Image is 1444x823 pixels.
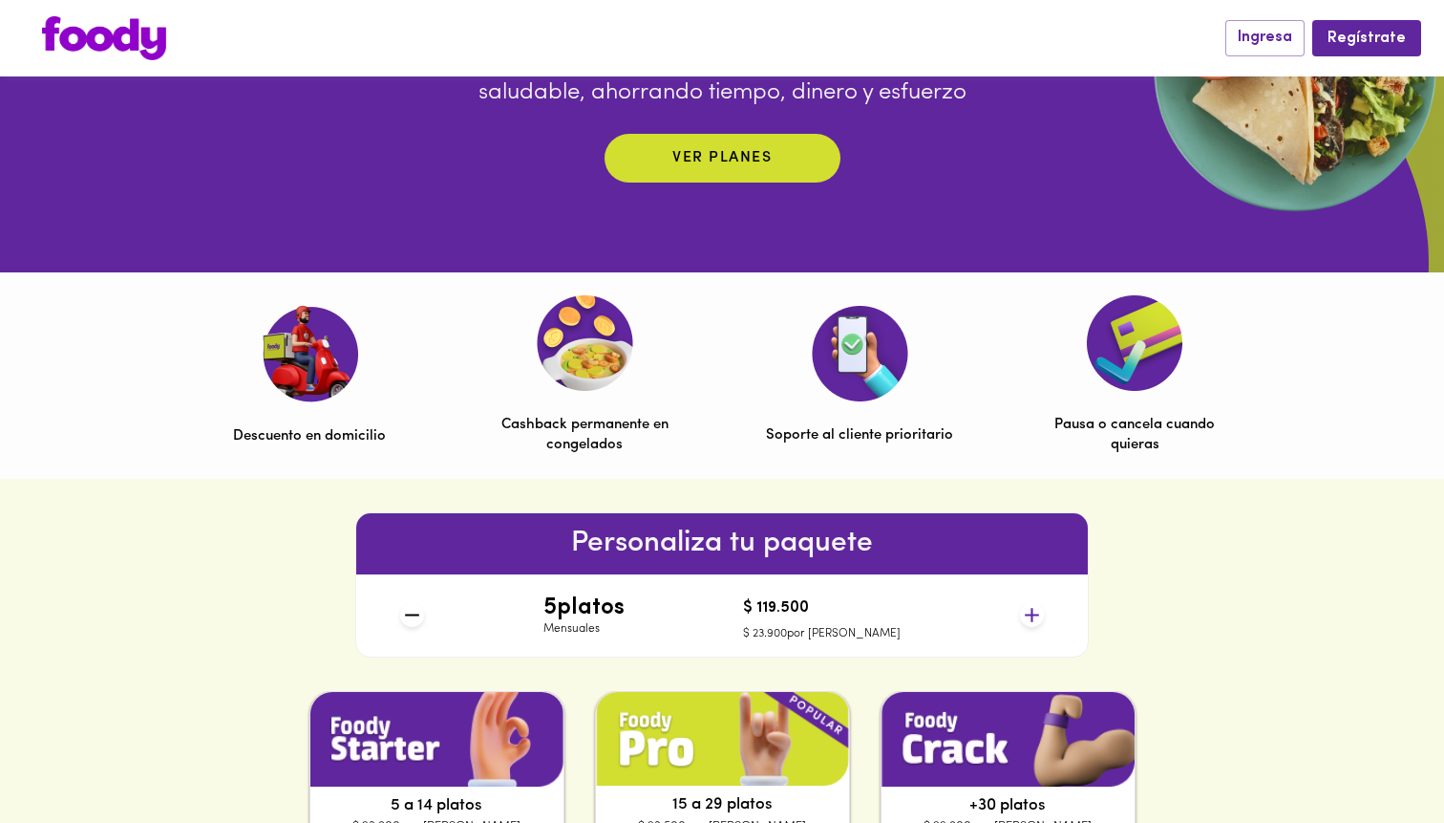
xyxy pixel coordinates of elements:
[310,794,563,817] p: 5 a 14 platos
[605,134,840,183] button: Ver planes
[881,692,1135,787] img: plan1
[743,626,901,642] p: $ 23.900 por [PERSON_NAME]
[233,426,386,446] p: Descuento en domicilio
[812,306,908,401] img: Soporte al cliente prioritario
[1327,30,1406,48] span: Regístrate
[42,16,166,60] img: logo.png
[596,692,849,787] img: plan1
[543,596,625,620] h4: 5 platos
[1087,295,1182,391] img: Pausa o cancela cuando quieras
[596,793,849,816] p: 15 a 29 platos
[491,415,678,456] p: Cashback permanente en congelados
[743,600,901,617] h4: $ 119.500
[881,794,1135,817] p: +30 platos
[1225,20,1305,55] button: Ingresa
[543,621,625,638] p: Mensuales
[672,147,772,169] p: Ver planes
[1041,415,1228,456] p: Pausa o cancela cuando quieras
[537,295,633,391] img: Cashback permanente en congelados
[1238,29,1292,47] span: Ingresa
[262,305,358,402] img: Descuento en domicilio
[1312,20,1421,55] button: Regístrate
[356,521,1088,567] h6: Personaliza tu paquete
[766,425,953,445] p: Soporte al cliente prioritario
[1333,712,1425,804] iframe: Messagebird Livechat Widget
[310,692,563,787] img: plan1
